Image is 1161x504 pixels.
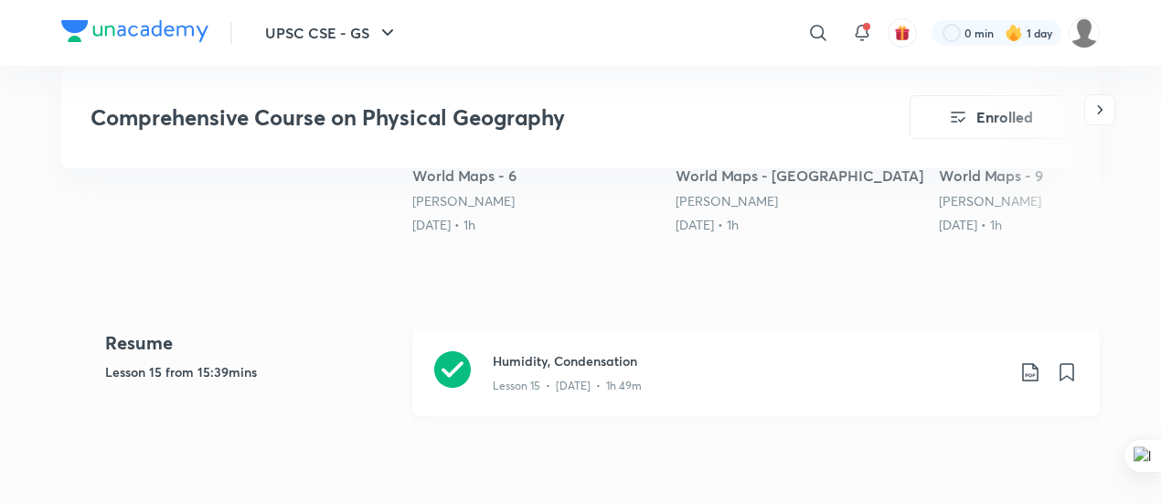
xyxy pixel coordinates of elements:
h3: Comprehensive Course on Physical Geography [91,104,806,131]
div: 24th Apr • 1h [412,216,661,234]
div: Sudarshan Gurjar [412,192,661,210]
img: streak [1005,24,1023,42]
a: Company Logo [61,20,208,47]
h5: World Maps - [GEOGRAPHIC_DATA] [676,165,924,187]
img: avatar [894,25,911,41]
img: Company Logo [61,20,208,42]
button: avatar [888,18,917,48]
h5: Lesson 15 from 15:39mins [105,362,398,381]
a: [PERSON_NAME] [939,192,1041,209]
a: [PERSON_NAME] [676,192,778,209]
a: [PERSON_NAME] [412,192,515,209]
img: kajal [1069,17,1100,48]
button: Enrolled [910,95,1070,139]
div: Sudarshan Gurjar [676,192,924,210]
h3: Humidity, Condensation [493,351,1005,370]
h5: World Maps - 6 [412,165,661,187]
h4: Resume [105,329,398,357]
div: 28th Apr • 1h [676,216,924,234]
a: Humidity, CondensationLesson 15 • [DATE] • 1h 49m [412,329,1100,438]
p: Lesson 15 • [DATE] • 1h 49m [493,378,642,394]
button: UPSC CSE - GS [254,15,410,51]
